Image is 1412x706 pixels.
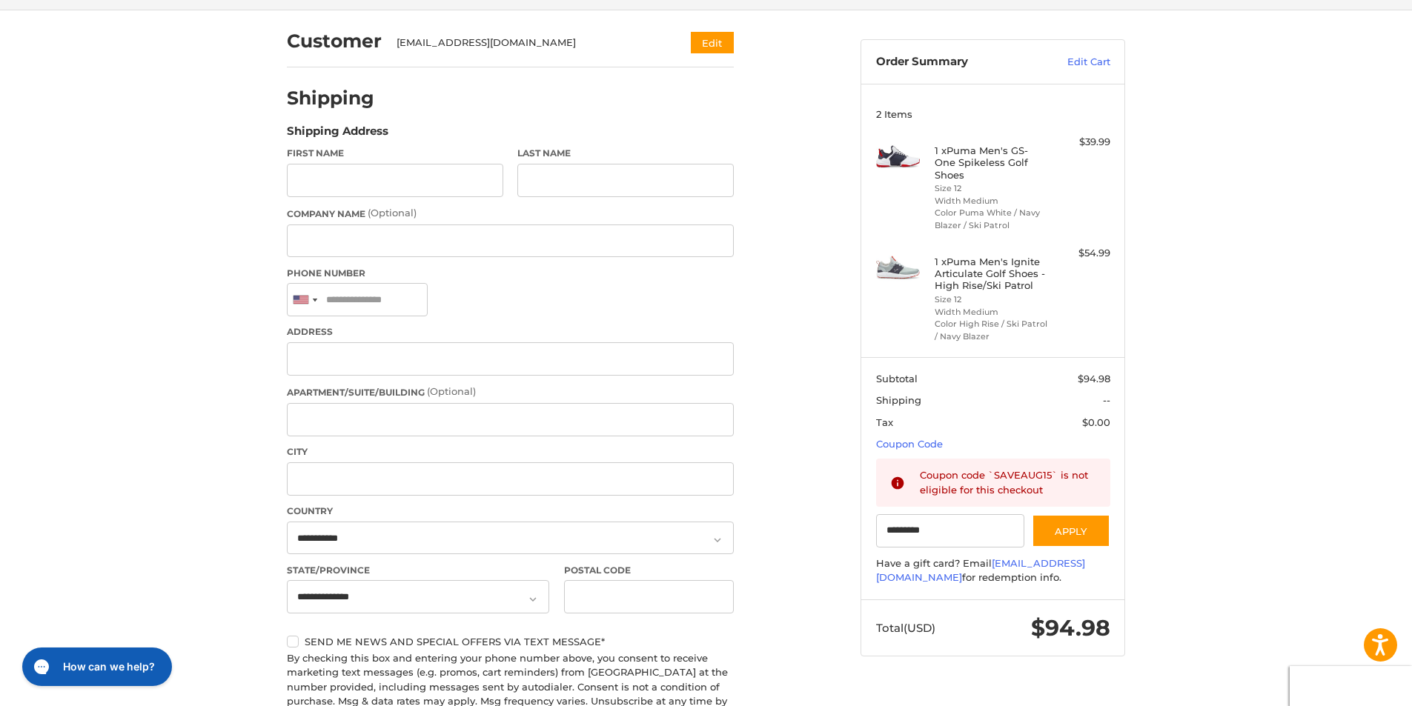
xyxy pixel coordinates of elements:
li: Color Puma White / Navy Blazer / Ski Patrol [935,207,1048,231]
input: Gift Certificate or Coupon Code [876,514,1025,547]
label: Postal Code [564,564,735,577]
label: City [287,445,734,459]
button: Edit [691,32,734,53]
li: Width Medium [935,306,1048,319]
legend: Shipping Address [287,123,388,147]
h3: 2 Items [876,108,1110,120]
a: Coupon Code [876,438,943,450]
span: $94.98 [1078,373,1110,384]
label: First Name [287,147,503,160]
label: Company Name [287,206,734,221]
label: Apartment/Suite/Building [287,384,734,399]
div: United States: +1 [288,284,322,316]
span: $0.00 [1082,416,1110,428]
small: (Optional) [427,385,476,397]
span: $94.98 [1031,614,1110,642]
label: Send me news and special offers via text message* [287,636,734,647]
div: $54.99 [1052,246,1110,261]
span: Total (USD) [876,621,935,635]
div: Have a gift card? Email for redemption info. [876,556,1110,585]
iframe: Gorgias live chat messenger [15,642,176,691]
label: Last Name [517,147,734,160]
li: Size 12 [935,182,1048,195]
span: Shipping [876,394,921,406]
label: State/Province [287,564,549,577]
div: $39.99 [1052,135,1110,150]
div: [EMAIL_ADDRESS][DOMAIN_NAME] [397,36,663,50]
span: Subtotal [876,373,918,384]
li: Size 12 [935,293,1048,306]
span: Tax [876,416,893,428]
h4: 1 x Puma Men's GS-One Spikeless Golf Shoes [935,144,1048,181]
h4: 1 x Puma Men's Ignite Articulate Golf Shoes - High Rise/Ski Patrol [935,256,1048,292]
label: Address [287,325,734,339]
h3: Order Summary [876,55,1035,70]
iframe: Google Customer Reviews [1290,666,1412,706]
button: Apply [1032,514,1110,547]
h2: Customer [287,30,382,53]
h2: Shipping [287,87,374,110]
span: -- [1103,394,1110,406]
label: Country [287,504,734,518]
label: Phone Number [287,267,734,280]
div: Coupon code `SAVEAUG15` is not eligible for this checkout [920,468,1096,497]
li: Width Medium [935,195,1048,207]
small: (Optional) [368,207,417,219]
a: Edit Cart [1035,55,1110,70]
li: Color High Rise / Ski Patrol / Navy Blazer [935,318,1048,342]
